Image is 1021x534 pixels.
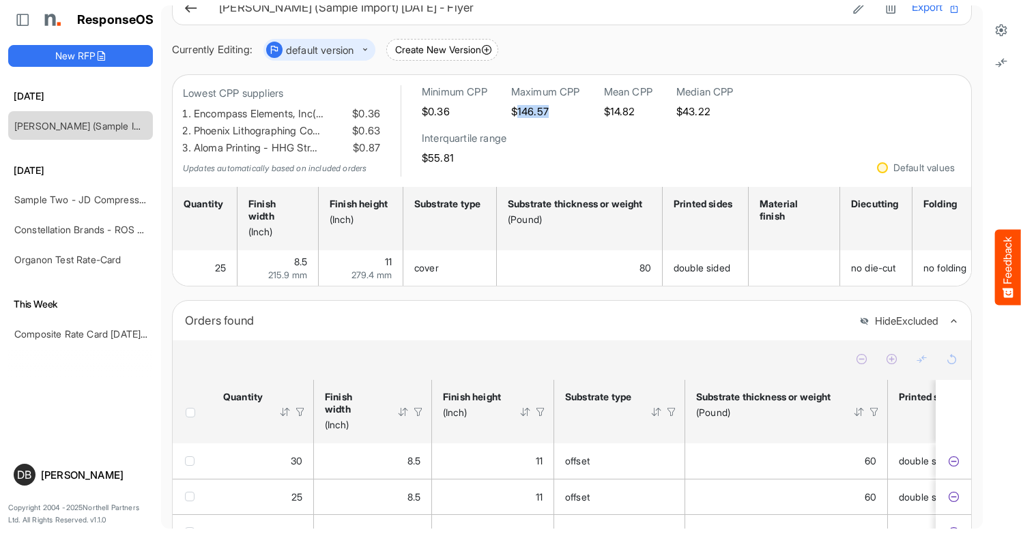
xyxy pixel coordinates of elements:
[351,269,392,280] span: 279.4 mm
[172,42,253,59] div: Currently Editing:
[77,13,154,27] h1: ResponseOS
[947,490,960,504] button: Exclude
[14,194,159,205] a: Sample Two - JD Compressed 2
[936,479,974,514] td: baebbf9c-bdcf-4724-a771-3d8c9ab56ce4 is template cell Column Header
[350,140,380,157] span: $0.87
[696,406,835,419] div: (Pound)
[173,380,212,443] th: Header checkbox
[536,491,543,503] span: 11
[422,106,487,117] h5: $0.36
[865,455,876,466] span: 60
[60,201,176,213] span: Like something or not?
[14,254,121,265] a: Organon Test Rate-Card
[923,262,967,273] span: no folding
[291,491,302,503] span: 25
[936,443,974,479] td: f890900c-95bd-4b22-b04e-fb67ab86b0f9 is template cell Column Header
[407,491,420,503] span: 8.5
[432,443,554,479] td: 11 is template cell Column Header httpsnorthellcomontologiesmapping-rulesmeasurementhasfinishsize...
[674,198,733,210] div: Printed sides
[432,479,554,514] td: 11 is template cell Column Header httpsnorthellcomontologiesmapping-rulesmeasurementhasfinishsize...
[248,226,303,238] div: (Inch)
[923,198,968,210] div: Folding
[14,328,176,340] a: Composite Rate Card [DATE]_smaller
[42,165,204,176] span: What kind of feedback do you have?
[349,123,380,140] span: $0.63
[330,198,388,210] div: Finish height
[508,213,647,226] div: (Pound)
[422,85,487,99] h6: Minimum CPP
[947,454,960,468] button: Exclude
[443,406,502,419] div: (Inch)
[136,107,185,118] a: Contact us
[173,250,238,286] td: 25 is template cell Column Header httpsnorthellcomontologiesmapping-rulesorderhasquantity
[385,256,392,267] span: 11
[899,391,958,403] div: Printed sides
[314,443,432,479] td: 8.5 is template cell Column Header httpsnorthellcomontologiesmapping-rulesmeasurementhasfinishsiz...
[41,470,147,480] div: [PERSON_NAME]
[554,443,685,479] td: offset is template cell Column Header httpsnorthellcomontologiesmapping-rulesmaterialhassubstrate...
[899,455,955,466] span: double sided
[888,443,1011,479] td: double sided is template cell Column Header httpsnorthellcomontologiesmapping-rulesmanufacturingh...
[565,391,633,403] div: Substrate type
[38,6,65,33] img: Northell
[536,455,543,466] span: 11
[508,198,647,210] div: Substrate thickness or weight
[534,406,547,418] div: Filter Icon
[604,106,652,117] h5: $14.82
[184,198,222,210] div: Quantity
[219,2,838,14] h6: [PERSON_NAME] (Sample Import) [DATE] - Flyer
[412,406,425,418] div: Filter Icon
[912,250,983,286] td: no folding is template cell Column Header httpsnorthellcomontologiesmapping-rulesmanufacturinghas...
[565,491,590,503] span: offset
[851,262,896,273] span: no die-cut
[899,491,955,503] span: double sided
[403,250,497,286] td: cover is template cell Column Header httpsnorthellcomontologiesmapping-rulesmaterialhassubstratem...
[8,502,153,526] p: Copyright 2004 - 2025 Northell Partners Ltd. All Rights Reserved. v 1.1.0
[497,250,663,286] td: 80 is template cell Column Header httpsnorthellcomontologiesmapping-rulesmaterialhasmaterialthick...
[294,406,306,418] div: Filter Icon
[194,106,380,123] li: Encompass Elements, Inc(…
[8,89,153,104] h6: [DATE]
[840,250,912,286] td: no die-cut is template cell Column Header httpsnorthellcomontologiesmapping-rulesmanufacturinghas...
[868,406,880,418] div: Filter Icon
[185,311,849,330] div: Orders found
[8,45,153,67] button: New RFP
[696,391,835,403] div: Substrate thickness or weight
[422,152,506,164] h5: $55.81
[888,479,1011,514] td: double sided is template cell Column Header httpsnorthellcomontologiesmapping-rulesmanufacturingh...
[749,250,840,286] td: is template cell Column Header httpsnorthellcomontologiesmapping-rulesmanufacturinghassubstratefi...
[173,443,212,479] td: checkbox
[325,391,379,415] div: Finish width
[61,107,136,118] span: Want to discuss?
[17,469,31,480] span: DB
[330,213,388,226] div: (Inch)
[685,479,888,514] td: 60 is template cell Column Header httpsnorthellcomontologiesmapping-rulesmaterialhasmaterialthick...
[248,198,303,222] div: Finish width
[386,39,498,61] button: Create New Version
[851,198,897,210] div: Diecutting
[268,269,307,280] span: 215.9 mm
[995,229,1021,305] button: Feedback
[407,455,420,466] span: 8.5
[100,27,141,61] span: 
[865,491,876,503] span: 60
[14,120,227,132] a: [PERSON_NAME] (Sample Import) [DATE] - Flyer
[676,85,734,99] h6: Median CPP
[14,224,164,235] a: Constellation Brands - ROS prices
[183,163,366,173] em: Updates automatically based on included orders
[665,406,678,418] div: Filter Icon
[414,262,439,273] span: cover
[443,391,502,403] div: Finish height
[859,316,938,327] button: HideExcluded
[565,455,590,466] span: offset
[212,443,314,479] td: 30 is template cell Column Header httpsnorthellcomontologiesmapping-rulesorderhasquantity
[893,163,955,173] div: Default values
[238,250,319,286] td: 8.5 is template cell Column Header httpsnorthellcomontologiesmapping-rulesmeasurementhasfinishsiz...
[511,85,580,99] h6: Maximum CPP
[212,479,314,514] td: 25 is template cell Column Header httpsnorthellcomontologiesmapping-rulesorderhasquantity
[554,479,685,514] td: offset is template cell Column Header httpsnorthellcomontologiesmapping-rulesmaterialhassubstrate...
[294,256,307,267] span: 8.5
[8,297,153,312] h6: This Week
[60,235,132,248] span: I have an idea
[62,88,184,102] span: Tell us what you think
